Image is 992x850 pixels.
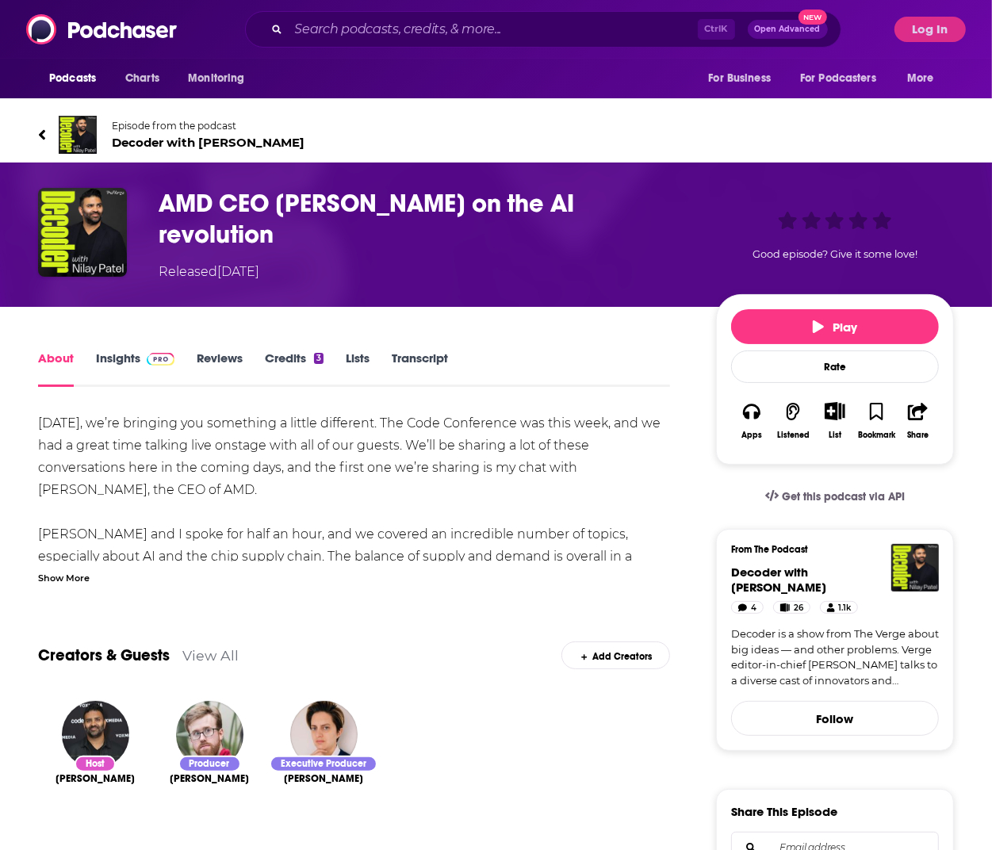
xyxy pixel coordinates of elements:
img: Erica Anderson [290,701,358,768]
button: Listened [772,392,814,450]
button: Log In [894,17,966,42]
span: Get this podcast via API [782,490,905,503]
h3: Share This Episode [731,804,837,819]
button: Share [898,392,939,450]
div: Listened [777,431,810,440]
button: open menu [177,63,265,94]
a: InsightsPodchaser Pro [96,350,174,387]
a: Decoder with Nilay PatelEpisode from the podcastDecoder with [PERSON_NAME] [38,116,954,154]
span: Play [813,320,858,335]
div: Released [DATE] [159,262,259,281]
span: Episode from the podcast [112,120,304,132]
button: open menu [38,63,117,94]
div: Search podcasts, credits, & more... [245,11,841,48]
span: For Podcasters [800,67,876,90]
a: 26 [773,601,810,614]
div: Show More ButtonList [814,392,856,450]
div: Producer [178,756,241,772]
div: List [829,430,841,440]
span: Charts [125,67,159,90]
div: Bookmark [858,431,895,440]
button: Bookmark [856,392,897,450]
a: Decoder with Nilay Patel [731,565,826,595]
a: Nilay Patel [56,772,135,785]
div: Executive Producer [270,756,377,772]
button: Apps [731,392,772,450]
span: For Business [708,67,771,90]
a: Erica Anderson [284,772,363,785]
div: 3 [314,353,324,364]
h1: AMD CEO Lisa Su on the AI revolution [159,188,691,250]
a: Transcript [392,350,448,387]
img: Decoder with Nilay Patel [891,544,939,592]
img: Nilay Patel [62,701,129,768]
span: Decoder with [PERSON_NAME] [112,135,304,150]
a: View All [182,647,239,664]
a: Get this podcast via API [753,477,917,516]
span: [PERSON_NAME] [170,772,249,785]
div: Rate [731,350,939,383]
div: Add Creators [561,641,670,669]
h3: From The Podcast [731,544,926,555]
div: Host [75,756,116,772]
span: Open Advanced [755,25,821,33]
button: open menu [896,63,954,94]
div: Share [907,431,929,440]
img: Podchaser - Follow, Share and Rate Podcasts [26,14,178,44]
button: open menu [790,63,899,94]
span: [PERSON_NAME] [284,772,363,785]
img: Podchaser Pro [147,353,174,366]
a: 1.1k [820,601,858,614]
img: Decoder with Nilay Patel [59,116,97,154]
a: Creators & Guests [38,645,170,665]
a: Eric Johnson [170,772,249,785]
span: 1.1k [838,600,851,616]
span: [PERSON_NAME] [56,772,135,785]
button: Follow [731,701,939,736]
span: Good episode? Give it some love! [753,248,917,260]
a: Credits3 [265,350,324,387]
span: 4 [751,600,756,616]
img: AMD CEO Lisa Su on the AI revolution [38,188,127,277]
button: open menu [697,63,791,94]
span: Ctrl K [698,19,735,40]
a: Decoder is a show from The Verge about big ideas — and other problems. Verge editor-in-chief [PER... [731,626,939,688]
span: More [907,67,934,90]
button: Play [731,309,939,344]
img: Eric Johnson [176,701,243,768]
span: Monitoring [188,67,244,90]
a: Reviews [197,350,243,387]
a: Charts [115,63,169,94]
div: Apps [741,431,762,440]
button: Show More Button [818,402,851,419]
span: 26 [794,600,803,616]
input: Search podcasts, credits, & more... [289,17,698,42]
button: Open AdvancedNew [748,20,828,39]
a: About [38,350,74,387]
span: Podcasts [49,67,96,90]
span: Decoder with [PERSON_NAME] [731,565,826,595]
a: 4 [731,601,764,614]
a: Lists [346,350,370,387]
span: New [799,10,827,25]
